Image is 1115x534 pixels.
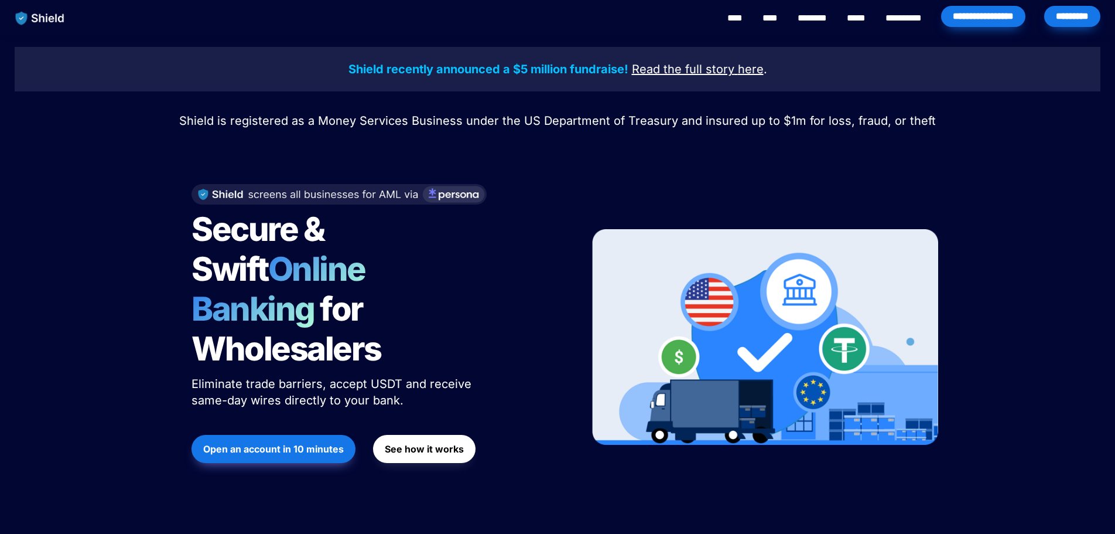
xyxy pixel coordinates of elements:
a: here [738,64,764,76]
span: . [764,62,767,76]
strong: See how it works [385,443,464,455]
u: here [738,62,764,76]
u: Read the full story [632,62,734,76]
img: website logo [10,6,70,30]
a: See how it works [373,429,476,469]
span: Online Banking [191,249,377,329]
span: Shield is registered as a Money Services Business under the US Department of Treasury and insured... [179,114,936,128]
span: Secure & Swift [191,209,330,289]
a: Read the full story [632,64,734,76]
span: Eliminate trade barriers, accept USDT and receive same-day wires directly to your bank. [191,377,475,407]
strong: Shield recently announced a $5 million fundraise! [348,62,628,76]
strong: Open an account in 10 minutes [203,443,344,455]
span: for Wholesalers [191,289,381,369]
button: Open an account in 10 minutes [191,435,355,463]
a: Open an account in 10 minutes [191,429,355,469]
button: See how it works [373,435,476,463]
